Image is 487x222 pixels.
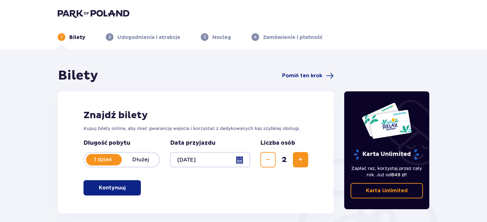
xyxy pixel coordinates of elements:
p: 1 [61,34,62,40]
p: 2 [109,34,111,40]
button: Zmniejsz [260,152,276,167]
p: 1 dzień [84,156,122,163]
h1: Bilety [58,68,98,84]
p: Kontynuuj [99,184,126,191]
p: Zapłać raz, korzystaj przez cały rok. Już od ! [351,165,423,178]
p: Zamówienie i płatność [263,34,323,41]
p: Bilety [69,34,85,41]
span: 2 [277,155,292,165]
button: Kontynuuj [84,180,141,195]
button: Zwiększ [293,152,308,167]
p: Karta Unlimited [353,149,420,160]
p: Kupuj bilety online, aby mieć gwarancję wejścia i korzystać z dedykowanych kas szybkiej obsługi. [84,125,308,132]
h2: Znajdź bilety [84,109,308,121]
div: 4Zamówienie i płatność [251,33,323,41]
div: 3Nocleg [201,33,231,41]
span: Pomiń ten krok [282,72,322,79]
p: Karta Unlimited [366,187,408,194]
p: Data przyjazdu [170,139,215,147]
p: Nocleg [212,34,231,41]
p: Dłużej [122,156,159,163]
p: Udogodnienia i atrakcje [117,34,180,41]
img: Park of Poland logo [58,9,129,18]
p: Liczba osób [260,139,295,147]
img: Dwie karty całoroczne do Suntago z napisem 'UNLIMITED RELAX', na białym tle z tropikalnymi liśćmi... [361,102,412,139]
span: 649 zł [391,172,406,177]
div: 2Udogodnienia i atrakcje [106,33,180,41]
p: 3 [204,34,206,40]
a: Pomiń ten krok [282,72,334,80]
p: Długość pobytu [84,139,160,147]
a: Karta Unlimited [351,183,423,198]
p: 4 [254,34,257,40]
div: 1Bilety [58,33,85,41]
